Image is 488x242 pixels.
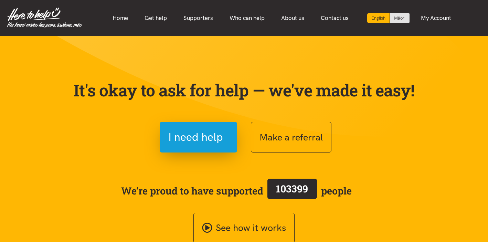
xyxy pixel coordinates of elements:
[221,11,273,25] a: Who can help
[121,177,352,204] span: We’re proud to have supported people
[160,122,237,152] button: I need help
[390,13,410,23] a: Switch to Te Reo Māori
[312,11,357,25] a: Contact us
[263,177,321,204] a: 103399
[251,122,331,152] button: Make a referral
[276,182,308,195] span: 103399
[367,13,410,23] div: Language toggle
[273,11,312,25] a: About us
[413,11,459,25] a: My Account
[136,11,175,25] a: Get help
[7,8,82,28] img: Home
[72,80,416,100] p: It's okay to ask for help — we've made it easy!
[367,13,390,23] div: Current language
[168,128,223,146] span: I need help
[104,11,136,25] a: Home
[175,11,221,25] a: Supporters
